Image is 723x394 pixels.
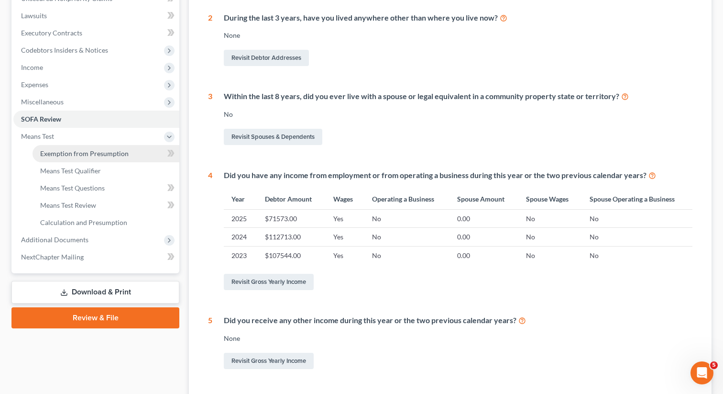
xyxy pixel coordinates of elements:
[518,228,582,246] td: No
[33,145,179,162] a: Exemption from Presumption
[208,315,212,371] div: 5
[224,50,309,66] a: Revisit Debtor Addresses
[224,91,692,102] div: Within the last 8 years, did you ever live with a spouse or legal equivalent in a community prope...
[208,91,212,147] div: 3
[33,180,179,197] a: Means Test Questions
[11,281,179,304] a: Download & Print
[13,248,179,266] a: NextChapter Mailing
[710,361,718,369] span: 5
[326,189,364,209] th: Wages
[13,24,179,42] a: Executory Contracts
[13,111,179,128] a: SOFA Review
[582,228,692,246] td: No
[40,149,129,158] span: Exemption from Presumption
[518,246,582,264] td: No
[224,210,257,228] td: 2025
[21,132,54,140] span: Means Test
[582,189,692,209] th: Spouse Operating a Business
[224,274,314,290] a: Revisit Gross Yearly Income
[582,246,692,264] td: No
[449,246,518,264] td: 0.00
[257,246,326,264] td: $107544.00
[224,129,322,145] a: Revisit Spouses & Dependents
[326,246,364,264] td: Yes
[449,210,518,228] td: 0.00
[21,80,48,89] span: Expenses
[21,46,108,54] span: Codebtors Insiders & Notices
[364,210,449,228] td: No
[257,210,326,228] td: $71573.00
[224,31,692,40] div: None
[224,228,257,246] td: 2024
[33,214,179,231] a: Calculation and Presumption
[518,210,582,228] td: No
[208,12,212,68] div: 2
[518,189,582,209] th: Spouse Wages
[449,189,518,209] th: Spouse Amount
[449,228,518,246] td: 0.00
[257,228,326,246] td: $112713.00
[690,361,713,384] iframe: Intercom live chat
[21,11,47,20] span: Lawsuits
[33,197,179,214] a: Means Test Review
[21,253,84,261] span: NextChapter Mailing
[582,210,692,228] td: No
[224,334,692,343] div: None
[224,12,692,23] div: During the last 3 years, have you lived anywhere other than where you live now?
[224,246,257,264] td: 2023
[364,228,449,246] td: No
[224,189,257,209] th: Year
[21,115,61,123] span: SOFA Review
[224,315,692,326] div: Did you receive any other income during this year or the two previous calendar years?
[208,170,212,292] div: 4
[326,228,364,246] td: Yes
[21,98,64,106] span: Miscellaneous
[40,201,96,209] span: Means Test Review
[40,218,127,226] span: Calculation and Presumption
[224,353,314,369] a: Revisit Gross Yearly Income
[21,63,43,71] span: Income
[224,110,692,119] div: No
[11,307,179,328] a: Review & File
[33,162,179,180] a: Means Test Qualifier
[21,29,82,37] span: Executory Contracts
[21,236,88,244] span: Additional Documents
[257,189,326,209] th: Debtor Amount
[364,189,449,209] th: Operating a Business
[224,170,692,181] div: Did you have any income from employment or from operating a business during this year or the two ...
[326,210,364,228] td: Yes
[13,7,179,24] a: Lawsuits
[40,167,101,175] span: Means Test Qualifier
[40,184,105,192] span: Means Test Questions
[364,246,449,264] td: No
